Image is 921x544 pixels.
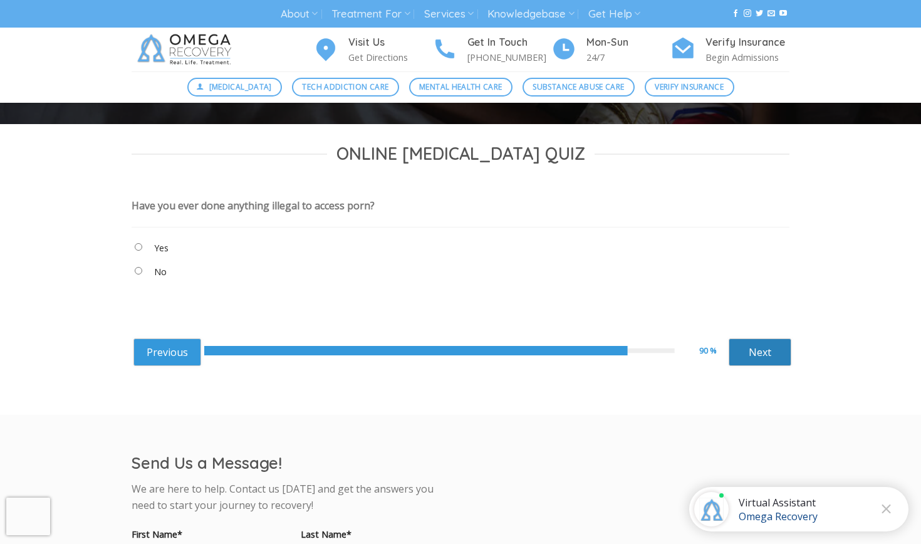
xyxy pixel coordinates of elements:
p: Get Directions [348,50,432,65]
p: 24/7 [586,50,670,65]
a: Tech Addiction Care [292,78,399,97]
a: Services [424,3,474,26]
div: 90 % [699,344,729,357]
span: Verify Insurance [655,81,724,93]
img: Omega Recovery [132,28,241,71]
a: Follow on Instagram [744,9,751,18]
h4: Mon-Sun [586,34,670,51]
a: [MEDICAL_DATA] [187,78,283,97]
a: Knowledgebase [487,3,574,26]
span: Substance Abuse Care [533,81,624,93]
h4: Verify Insurance [705,34,789,51]
span: Mental Health Care [419,81,502,93]
label: Last Name* [301,527,451,541]
h4: Visit Us [348,34,432,51]
label: No [154,265,167,279]
div: Have you ever done anything illegal to access porn? [132,199,375,212]
a: Verify Insurance Begin Admissions [670,34,789,65]
a: Verify Insurance [645,78,734,97]
a: Substance Abuse Care [523,78,635,97]
h4: Get In Touch [467,34,551,51]
a: About [281,3,318,26]
a: Visit Us Get Directions [313,34,432,65]
a: Treatment For [331,3,410,26]
a: Next [729,338,791,366]
a: Mental Health Care [409,78,513,97]
p: [PHONE_NUMBER] [467,50,551,65]
span: Tech Addiction Care [302,81,388,93]
span: [MEDICAL_DATA] [209,81,272,93]
label: First Name* [132,527,282,541]
a: Get Help [588,3,640,26]
a: Follow on YouTube [779,9,787,18]
span: Online [MEDICAL_DATA] Quiz [336,143,585,165]
p: Begin Admissions [705,50,789,65]
label: Yes [154,241,169,255]
a: Follow on Twitter [756,9,763,18]
a: Get In Touch [PHONE_NUMBER] [432,34,551,65]
a: Send us an email [767,9,775,18]
p: We are here to help. Contact us [DATE] and get the answers you need to start your journey to reco... [132,481,451,513]
a: Follow on Facebook [732,9,739,18]
h2: Send Us a Message! [132,452,451,473]
a: Previous [133,338,201,366]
